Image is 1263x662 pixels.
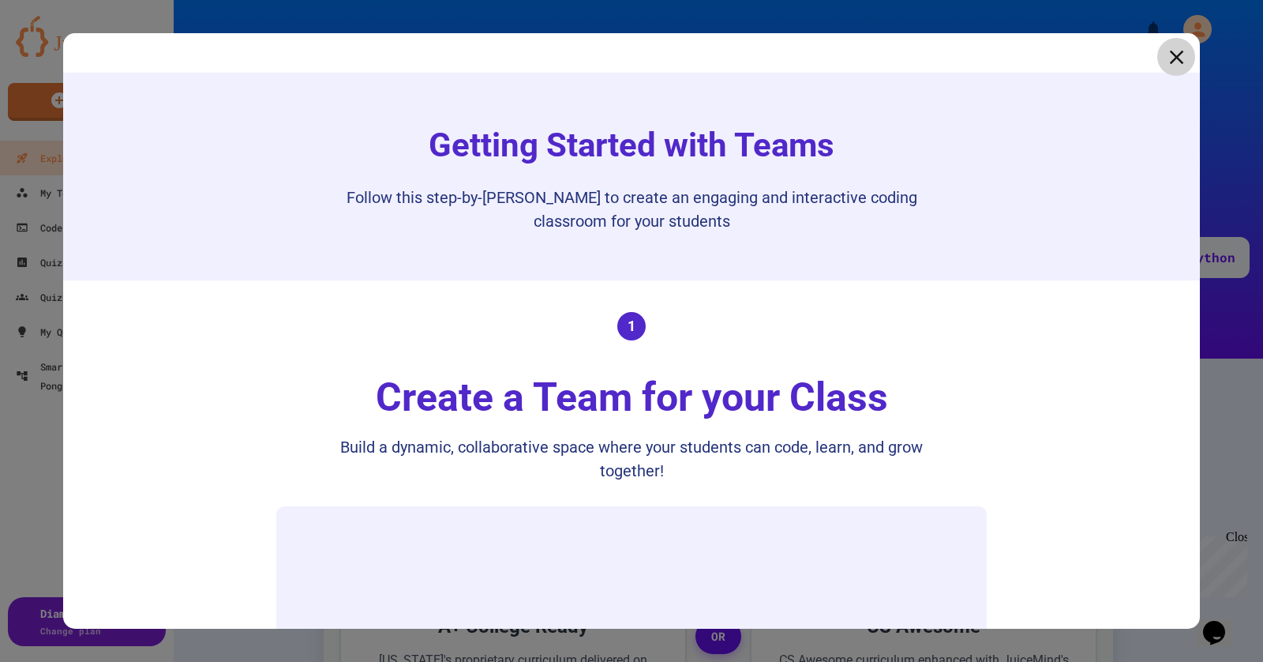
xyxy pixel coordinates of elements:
[316,435,947,483] div: Build a dynamic, collaborative space where your students can code, learn, and grow together!
[413,120,850,170] h1: Getting Started with Teams
[360,368,904,427] div: Create a Team for your Class
[617,312,646,340] div: 1
[316,186,947,233] p: Follow this step-by-[PERSON_NAME] to create an engaging and interactive coding classroom for your...
[6,6,109,100] div: Chat with us now!Close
